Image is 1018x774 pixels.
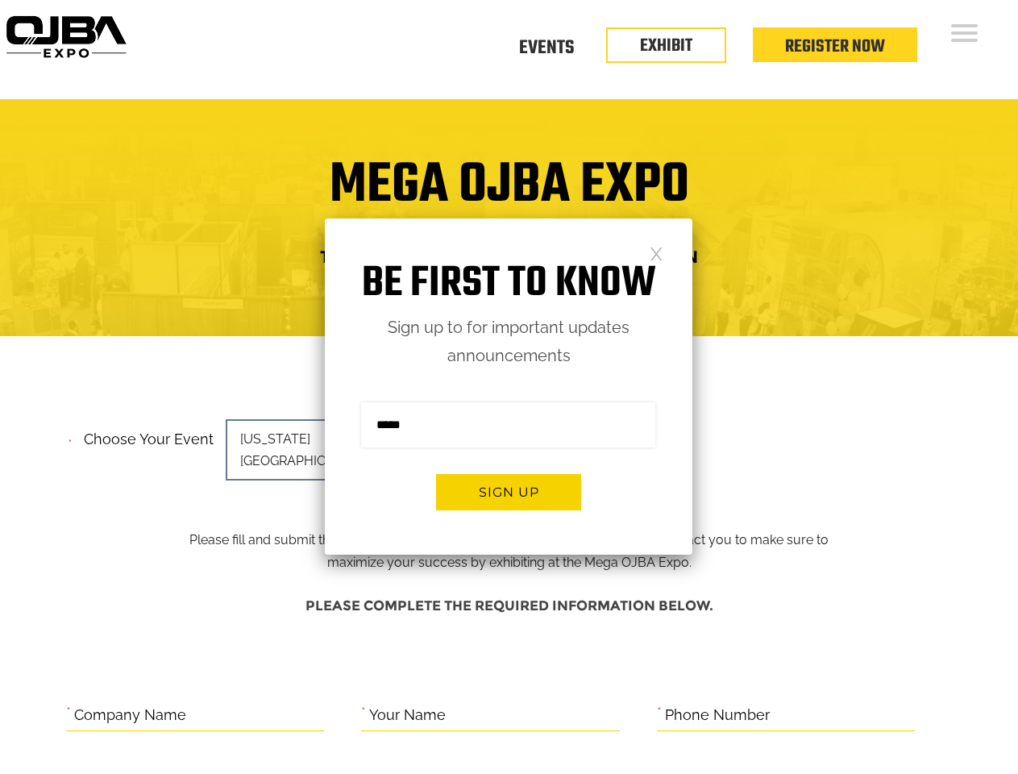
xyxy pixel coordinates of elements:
p: Please fill and submit the information below and one of our team members will contact you to make... [177,426,841,574]
a: EXHIBIT [640,32,692,60]
p: Sign up to for important updates announcements [325,314,692,370]
h1: Be first to know [325,259,692,310]
a: Close [650,246,663,260]
label: Your Name [369,703,446,728]
a: Register Now [785,33,885,60]
label: Choose your event [74,417,214,452]
label: Phone Number [665,703,770,728]
h1: Mega OJBA Expo [12,163,1006,227]
h4: Trade Show Exhibit Space Application [12,242,1006,272]
button: Sign up [436,474,581,510]
label: Company Name [74,703,186,728]
h4: Please complete the required information below. [66,590,953,622]
span: [US_STATE][GEOGRAPHIC_DATA] [226,419,451,481]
